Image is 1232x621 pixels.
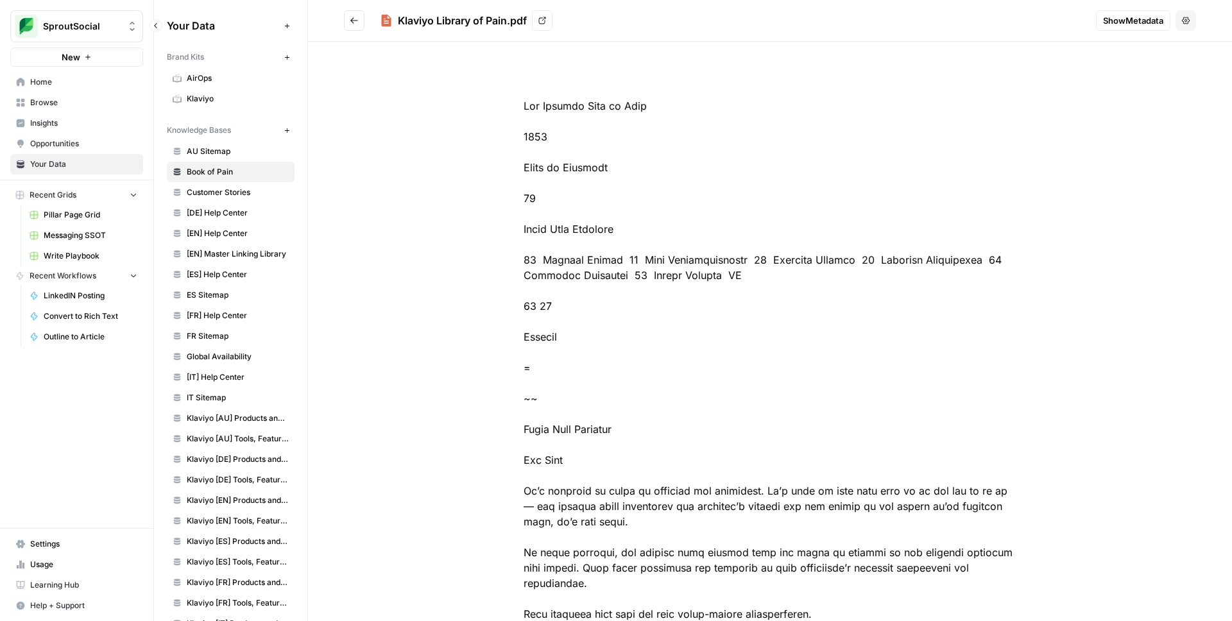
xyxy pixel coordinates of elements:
[10,72,143,92] a: Home
[24,327,143,347] a: Outline to Article
[187,166,289,178] span: Book of Pain
[398,13,527,28] div: Klaviyo Library of Pain.pdf
[44,209,137,221] span: Pillar Page Grid
[30,559,137,570] span: Usage
[167,285,295,305] a: ES Sitemap
[167,429,295,449] a: Klaviyo [AU] Tools, Features, Marketing Resources, Glossary, Blogs
[187,310,289,321] span: [FR] Help Center
[167,305,295,326] a: [FR] Help Center
[187,413,289,424] span: Klaviyo [AU] Products and Solutions
[187,207,289,219] span: [DE] Help Center
[30,76,137,88] span: Home
[24,306,143,327] a: Convert to Rich Text
[187,577,289,588] span: Klaviyo [FR] Products and Solutions
[167,203,295,223] a: [DE] Help Center
[24,205,143,225] a: Pillar Page Grid
[187,515,289,527] span: Klaviyo [EN] Tools, Features, Marketing Resources, Glossary, Blogs
[15,15,38,38] img: SproutSocial Logo
[167,244,295,264] a: [EN] Master Linking Library
[62,51,80,64] span: New
[30,117,137,129] span: Insights
[10,266,143,285] button: Recent Workflows
[30,270,96,282] span: Recent Workflows
[167,552,295,572] a: Klaviyo [ES] Tools, Features, Marketing Resources, Glossary, Blogs
[167,470,295,490] a: Klaviyo [DE] Tools, Features, Marketing Resources, Glossary, Blogs
[10,185,143,205] button: Recent Grids
[44,230,137,241] span: Messaging SSOT
[10,47,143,67] button: New
[24,225,143,246] a: Messaging SSOT
[167,326,295,346] a: FR Sitemap
[187,556,289,568] span: Klaviyo [ES] Tools, Features, Marketing Resources, Glossary, Blogs
[167,264,295,285] a: [ES] Help Center
[10,154,143,174] a: Your Data
[167,51,204,63] span: Brand Kits
[10,534,143,554] a: Settings
[167,68,295,89] a: AirOps
[24,246,143,266] a: Write Playbook
[187,228,289,239] span: [EN] Help Center
[1103,14,1163,27] span: Show Metadata
[167,162,295,182] a: Book of Pain
[187,269,289,280] span: [ES] Help Center
[167,387,295,408] a: IT Sitemap
[10,113,143,133] a: Insights
[187,597,289,609] span: Klaviyo [FR] Tools, Features, Marketing Resources, Glossary, Blogs
[344,10,364,31] button: Go back
[167,223,295,244] a: [EN] Help Center
[167,367,295,387] a: [IT] Help Center
[1096,10,1170,31] button: ShowMetadata
[30,189,76,201] span: Recent Grids
[30,579,137,591] span: Learning Hub
[187,433,289,445] span: Klaviyo [AU] Tools, Features, Marketing Resources, Glossary, Blogs
[10,554,143,575] a: Usage
[167,182,295,203] a: Customer Stories
[10,92,143,113] a: Browse
[30,158,137,170] span: Your Data
[187,72,289,84] span: AirOps
[187,474,289,486] span: Klaviyo [DE] Tools, Features, Marketing Resources, Glossary, Blogs
[187,93,289,105] span: Klaviyo
[10,575,143,595] a: Learning Hub
[167,89,295,109] a: Klaviyo
[44,250,137,262] span: Write Playbook
[44,310,137,322] span: Convert to Rich Text
[24,285,143,306] a: LinkedIN Posting
[187,146,289,157] span: AU Sitemap
[187,495,289,506] span: Klaviyo [EN] Products and Solutions
[167,490,295,511] a: Klaviyo [EN] Products and Solutions
[167,572,295,593] a: Klaviyo [FR] Products and Solutions
[167,511,295,531] a: Klaviyo [EN] Tools, Features, Marketing Resources, Glossary, Blogs
[167,18,279,33] span: Your Data
[44,331,137,343] span: Outline to Article
[43,20,121,33] span: SproutSocial
[44,290,137,302] span: LinkedIN Posting
[167,141,295,162] a: AU Sitemap
[187,392,289,404] span: IT Sitemap
[187,330,289,342] span: FR Sitemap
[30,600,137,611] span: Help + Support
[187,371,289,383] span: [IT] Help Center
[187,351,289,362] span: Global Availability
[10,10,143,42] button: Workspace: SproutSocial
[187,248,289,260] span: [EN] Master Linking Library
[187,289,289,301] span: ES Sitemap
[167,531,295,552] a: Klaviyo [ES] Products and Solutions
[167,346,295,367] a: Global Availability
[30,97,137,108] span: Browse
[10,133,143,154] a: Opportunities
[10,595,143,616] button: Help + Support
[167,124,231,136] span: Knowledge Bases
[167,449,295,470] a: Klaviyo [DE] Products and Solutions
[167,408,295,429] a: Klaviyo [AU] Products and Solutions
[187,187,289,198] span: Customer Stories
[187,454,289,465] span: Klaviyo [DE] Products and Solutions
[167,593,295,613] a: Klaviyo [FR] Tools, Features, Marketing Resources, Glossary, Blogs
[30,538,137,550] span: Settings
[30,138,137,149] span: Opportunities
[187,536,289,547] span: Klaviyo [ES] Products and Solutions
